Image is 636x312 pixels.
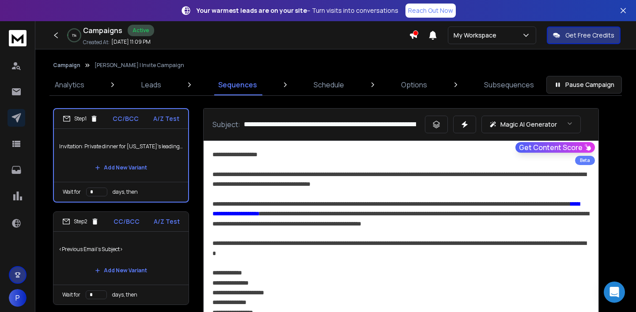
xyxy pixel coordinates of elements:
[405,4,456,18] a: Reach Out Now
[88,159,154,177] button: Add New Variant
[197,6,307,15] strong: Your warmest leads are on your site
[396,74,432,95] a: Options
[481,116,581,133] button: Magic AI Generator
[314,79,344,90] p: Schedule
[59,237,183,262] p: <Previous Email's Subject>
[53,62,80,69] button: Campaign
[547,26,621,44] button: Get Free Credits
[575,156,595,165] div: Beta
[113,188,138,195] p: days, then
[63,188,81,195] p: Wait for
[546,76,622,94] button: Pause Campaign
[72,33,76,38] p: 1 %
[515,142,595,153] button: Get Content Score
[112,291,137,298] p: days, then
[484,79,534,90] p: Subsequences
[604,282,625,303] div: Open Intercom Messenger
[83,25,122,36] h1: Campaigns
[136,74,167,95] a: Leads
[565,31,614,40] p: Get Free Credits
[153,114,179,123] p: A/Z Test
[9,30,26,46] img: logo
[408,6,453,15] p: Reach Out Now
[213,74,262,95] a: Sequences
[62,291,80,298] p: Wait for
[197,6,398,15] p: – Turn visits into conversations
[59,134,183,159] p: Invitation: Private dinner for [US_STATE]’s leading architects ([DATE])
[53,108,189,203] li: Step1CC/BCCA/Z TestInvitation: Private dinner for [US_STATE]’s leading architects ([DATE])Add New...
[114,217,140,226] p: CC/BCC
[308,74,349,95] a: Schedule
[218,79,257,90] p: Sequences
[83,39,110,46] p: Created At:
[154,217,180,226] p: A/Z Test
[53,211,189,305] li: Step2CC/BCCA/Z Test<Previous Email's Subject>Add New VariantWait fordays, then
[113,114,139,123] p: CC/BCC
[88,262,154,279] button: Add New Variant
[9,289,26,307] button: P
[49,74,90,95] a: Analytics
[141,79,161,90] p: Leads
[95,62,184,69] p: [PERSON_NAME] | Invite Campaign
[401,79,427,90] p: Options
[212,119,240,130] p: Subject:
[62,218,99,226] div: Step 2
[479,74,539,95] a: Subsequences
[454,31,500,40] p: My Workspace
[500,120,557,129] p: Magic AI Generator
[55,79,84,90] p: Analytics
[63,115,98,123] div: Step 1
[128,25,154,36] div: Active
[111,38,151,45] p: [DATE] 11:09 PM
